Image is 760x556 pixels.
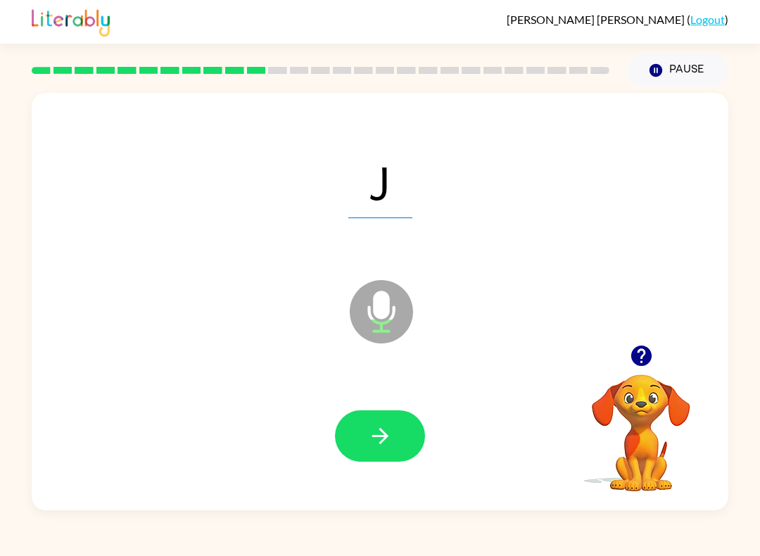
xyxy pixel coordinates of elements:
[507,13,728,26] div: ( )
[507,13,687,26] span: [PERSON_NAME] [PERSON_NAME]
[690,13,725,26] a: Logout
[571,353,711,493] video: Your browser must support playing .mp4 files to use Literably. Please try using another browser.
[32,6,110,37] img: Literably
[626,54,728,87] button: Pause
[348,145,412,218] span: J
